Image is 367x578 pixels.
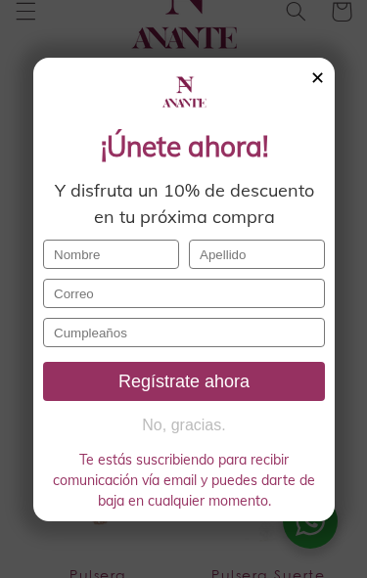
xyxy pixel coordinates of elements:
div: Te estás suscribiendo para recibir comunicación vía email y puedes darte de baja en cualquier mom... [43,450,325,511]
div: ¡Únete ahora! [43,126,325,167]
input: Nombre [43,240,179,269]
input: Correo [43,279,325,308]
input: Cumpleaños [43,318,325,347]
div: Y disfruta un 10% de descuento en tu próxima compra [43,177,325,230]
input: Apellido [189,240,325,269]
button: No, gracias. [43,416,325,435]
button: Regístrate ahora [43,362,325,401]
div: ✕ [310,67,325,89]
div: Regístrate ahora [51,371,317,391]
img: logo [160,67,208,116]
